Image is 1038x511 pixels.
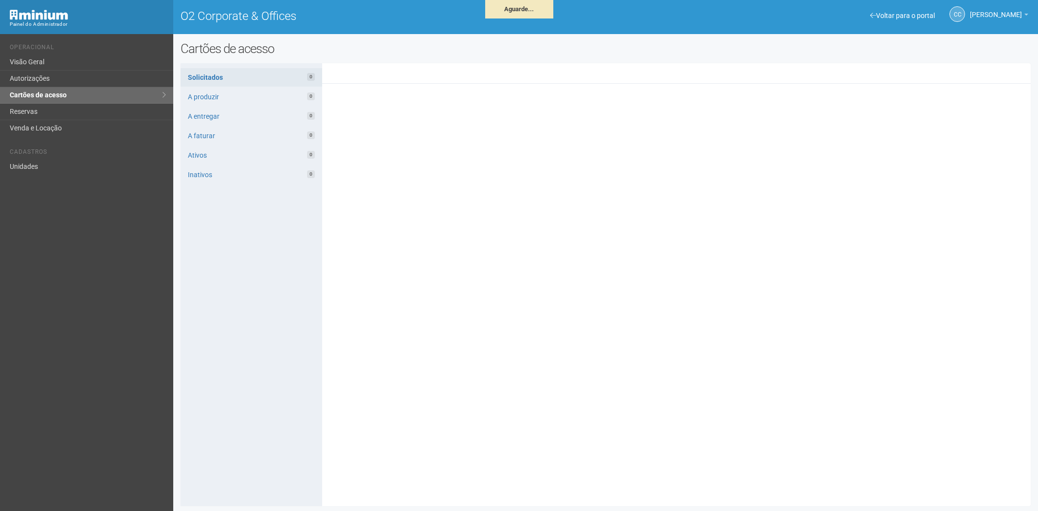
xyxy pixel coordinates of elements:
a: Voltar para o portal [870,12,935,19]
h1: O2 Corporate & Offices [181,10,599,22]
span: 0 [307,131,315,139]
img: Minium [10,10,68,20]
a: CC [949,6,965,22]
span: 0 [307,73,315,81]
a: A produzir0 [181,88,322,106]
span: Camila Catarina Lima [970,1,1022,18]
li: Operacional [10,44,166,54]
a: Ativos0 [181,146,322,164]
li: Cadastros [10,148,166,159]
span: 0 [307,112,315,120]
a: Solicitados0 [181,68,322,87]
span: 0 [307,151,315,159]
a: A faturar0 [181,127,322,145]
div: Painel do Administrador [10,20,166,29]
h2: Cartões de acesso [181,41,1031,56]
a: [PERSON_NAME] [970,12,1028,20]
a: Inativos0 [181,165,322,184]
span: 0 [307,92,315,100]
span: 0 [307,170,315,178]
a: A entregar0 [181,107,322,126]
